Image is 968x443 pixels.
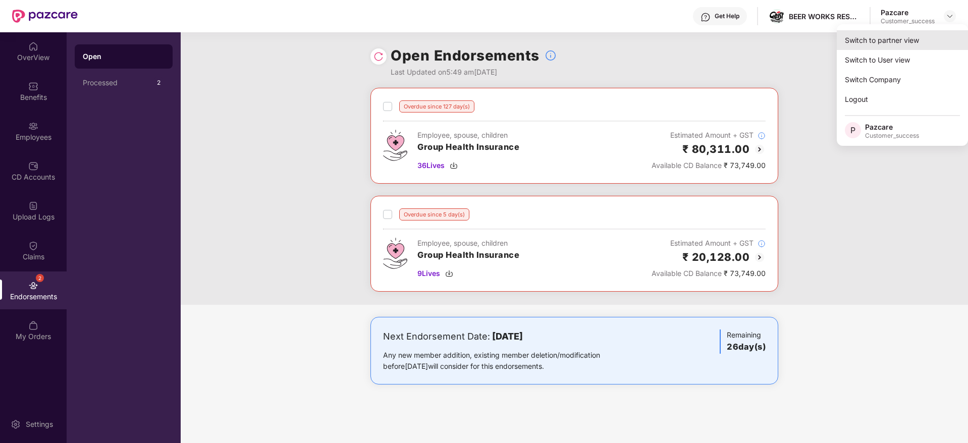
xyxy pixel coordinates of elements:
div: Switch Company [837,70,968,89]
div: 2 [36,274,44,282]
h3: Group Health Insurance [417,249,519,262]
div: Employee, spouse, children [417,238,519,249]
div: Employee, spouse, children [417,130,519,141]
div: Get Help [715,12,739,20]
b: [DATE] [492,331,523,342]
div: Customer_success [865,132,919,140]
img: svg+xml;base64,PHN2ZyBpZD0iSW5mb18tXzMyeDMyIiBkYXRhLW5hbWU9IkluZm8gLSAzMngzMiIgeG1sbnM9Imh0dHA6Ly... [758,132,766,140]
img: svg+xml;base64,PHN2ZyBpZD0iQmFjay0yMHgyMCIgeG1sbnM9Imh0dHA6Ly93d3cudzMub3JnLzIwMDAvc3ZnIiB3aWR0aD... [754,251,766,263]
img: svg+xml;base64,PHN2ZyBpZD0iRW5kb3JzZW1lbnRzIiB4bWxucz0iaHR0cDovL3d3dy53My5vcmcvMjAwMC9zdmciIHdpZH... [28,281,38,291]
div: ₹ 73,749.00 [652,268,766,279]
div: Estimated Amount + GST [652,238,766,249]
img: svg+xml;base64,PHN2ZyBpZD0iVXBsb2FkX0xvZ3MiIGRhdGEtbmFtZT0iVXBsb2FkIExvZ3MiIHhtbG5zPSJodHRwOi8vd3... [28,201,38,211]
div: Switch to User view [837,50,968,70]
img: svg+xml;base64,PHN2ZyBpZD0iRG93bmxvYWQtMzJ4MzIiIHhtbG5zPSJodHRwOi8vd3d3LnczLm9yZy8yMDAwL3N2ZyIgd2... [445,269,453,278]
img: svg+xml;base64,PHN2ZyB4bWxucz0iaHR0cDovL3d3dy53My5vcmcvMjAwMC9zdmciIHdpZHRoPSI0Ny43MTQiIGhlaWdodD... [383,130,407,161]
div: Pazcare [865,122,919,132]
h3: 26 day(s) [727,341,766,354]
img: svg+xml;base64,PHN2ZyBpZD0iQ0RfQWNjb3VudHMiIGRhdGEtbmFtZT0iQ0QgQWNjb3VudHMiIHhtbG5zPSJodHRwOi8vd3... [28,161,38,171]
img: New Pazcare Logo [12,10,78,23]
img: svg+xml;base64,PHN2ZyBpZD0iSW5mb18tXzMyeDMyIiBkYXRhLW5hbWU9IkluZm8gLSAzMngzMiIgeG1sbnM9Imh0dHA6Ly... [545,49,557,62]
img: svg+xml;base64,PHN2ZyBpZD0iUmVsb2FkLTMyeDMyIiB4bWxucz0iaHR0cDovL3d3dy53My5vcmcvMjAwMC9zdmciIHdpZH... [373,51,384,62]
img: WhatsApp%20Image%202024-02-28%20at%203.03.39%20PM.jpeg [770,11,784,22]
div: Logout [837,89,968,109]
span: P [850,124,855,136]
div: Estimated Amount + GST [652,130,766,141]
div: Overdue since 127 day(s) [399,100,474,113]
div: Switch to partner view [837,30,968,50]
img: svg+xml;base64,PHN2ZyBpZD0iQmVuZWZpdHMiIHhtbG5zPSJodHRwOi8vd3d3LnczLm9yZy8yMDAwL3N2ZyIgd2lkdGg9Ij... [28,81,38,91]
img: svg+xml;base64,PHN2ZyBpZD0iU2V0dGluZy0yMHgyMCIgeG1sbnM9Imh0dHA6Ly93d3cudzMub3JnLzIwMDAvc3ZnIiB3aW... [11,419,21,429]
span: 36 Lives [417,160,445,171]
img: svg+xml;base64,PHN2ZyBpZD0iSG9tZSIgeG1sbnM9Imh0dHA6Ly93d3cudzMub3JnLzIwMDAvc3ZnIiB3aWR0aD0iMjAiIG... [28,41,38,51]
h3: Group Health Insurance [417,141,519,154]
span: Available CD Balance [652,161,722,170]
img: svg+xml;base64,PHN2ZyBpZD0iQmFjay0yMHgyMCIgeG1sbnM9Imh0dHA6Ly93d3cudzMub3JnLzIwMDAvc3ZnIiB3aWR0aD... [754,143,766,155]
h1: Open Endorsements [391,44,540,67]
div: Processed [83,79,152,87]
div: Next Endorsement Date: [383,329,632,344]
div: ₹ 73,749.00 [652,160,766,171]
div: 2 [152,77,165,89]
h2: ₹ 20,128.00 [682,249,750,265]
img: svg+xml;base64,PHN2ZyBpZD0iRW1wbG95ZWVzIiB4bWxucz0iaHR0cDovL3d3dy53My5vcmcvMjAwMC9zdmciIHdpZHRoPS... [28,121,38,131]
div: Open [83,51,165,62]
div: BEER WORKS RESTAURANTS & MICRO BREWERY PVT LTD [789,12,859,21]
div: Settings [23,419,56,429]
span: Available CD Balance [652,269,722,278]
div: Remaining [720,329,766,354]
img: svg+xml;base64,PHN2ZyBpZD0iSW5mb18tXzMyeDMyIiBkYXRhLW5hbWU9IkluZm8gLSAzMngzMiIgeG1sbnM9Imh0dHA6Ly... [758,240,766,248]
span: 9 Lives [417,268,440,279]
div: Pazcare [881,8,935,17]
img: svg+xml;base64,PHN2ZyBpZD0iRHJvcGRvd24tMzJ4MzIiIHhtbG5zPSJodHRwOi8vd3d3LnczLm9yZy8yMDAwL3N2ZyIgd2... [946,12,954,20]
img: svg+xml;base64,PHN2ZyBpZD0iQ2xhaW0iIHhtbG5zPSJodHRwOi8vd3d3LnczLm9yZy8yMDAwL3N2ZyIgd2lkdGg9IjIwIi... [28,241,38,251]
img: svg+xml;base64,PHN2ZyBpZD0iRG93bmxvYWQtMzJ4MzIiIHhtbG5zPSJodHRwOi8vd3d3LnczLm9yZy8yMDAwL3N2ZyIgd2... [450,161,458,170]
h2: ₹ 80,311.00 [682,141,750,157]
div: Overdue since 5 day(s) [399,208,469,220]
img: svg+xml;base64,PHN2ZyB4bWxucz0iaHR0cDovL3d3dy53My5vcmcvMjAwMC9zdmciIHdpZHRoPSI0Ny43MTQiIGhlaWdodD... [383,238,407,269]
div: Customer_success [881,17,935,25]
div: Last Updated on 5:49 am[DATE] [391,67,557,78]
div: Any new member addition, existing member deletion/modification before [DATE] will consider for th... [383,350,632,372]
img: svg+xml;base64,PHN2ZyBpZD0iSGVscC0zMngzMiIgeG1sbnM9Imh0dHA6Ly93d3cudzMub3JnLzIwMDAvc3ZnIiB3aWR0aD... [701,12,711,22]
img: svg+xml;base64,PHN2ZyBpZD0iTXlfT3JkZXJzIiBkYXRhLW5hbWU9Ik15IE9yZGVycyIgeG1sbnM9Imh0dHA6Ly93d3cudz... [28,320,38,330]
